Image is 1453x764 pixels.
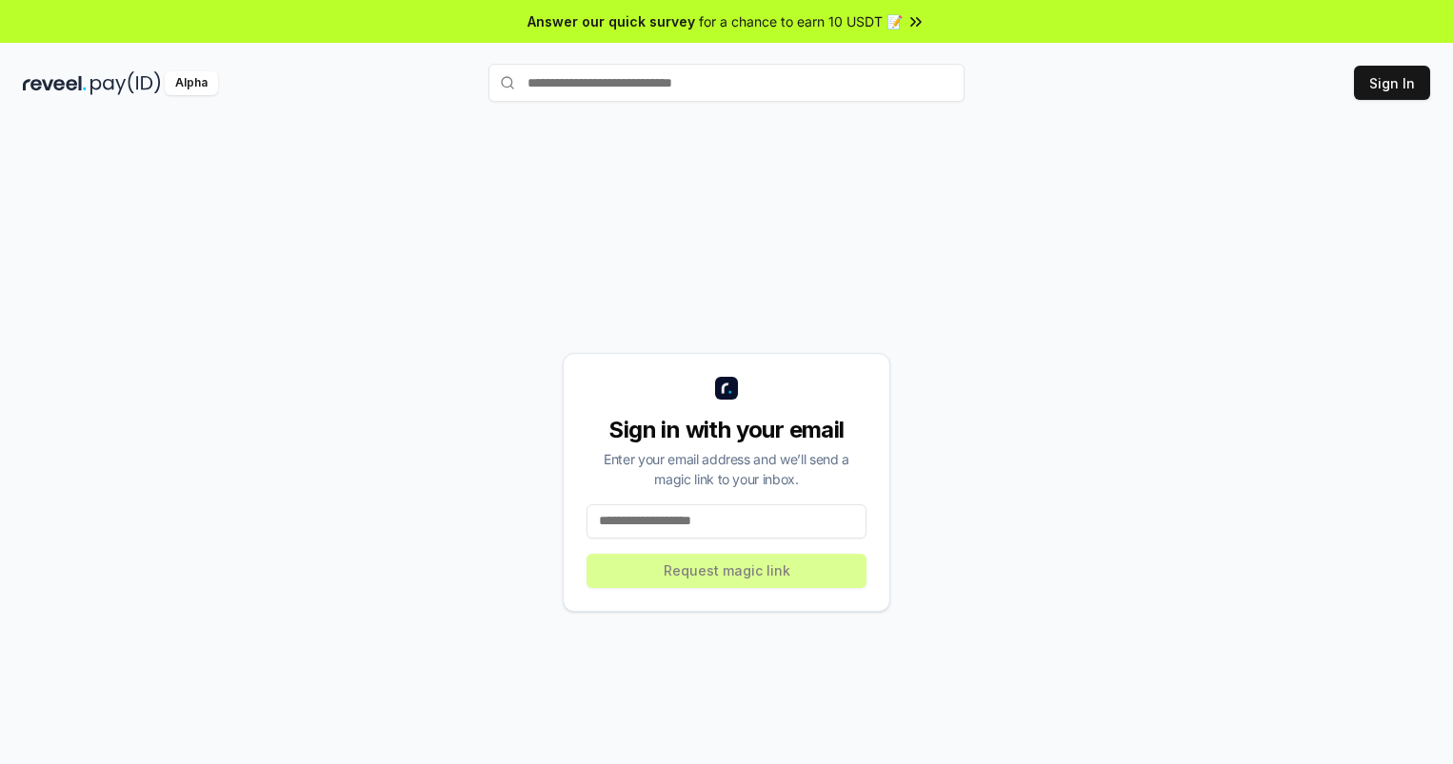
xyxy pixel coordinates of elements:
img: reveel_dark [23,71,87,95]
button: Sign In [1354,66,1430,100]
span: Answer our quick survey [527,11,695,31]
div: Enter your email address and we’ll send a magic link to your inbox. [587,449,866,489]
img: logo_small [715,377,738,400]
div: Sign in with your email [587,415,866,445]
div: Alpha [165,71,218,95]
span: for a chance to earn 10 USDT 📝 [699,11,903,31]
img: pay_id [90,71,161,95]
